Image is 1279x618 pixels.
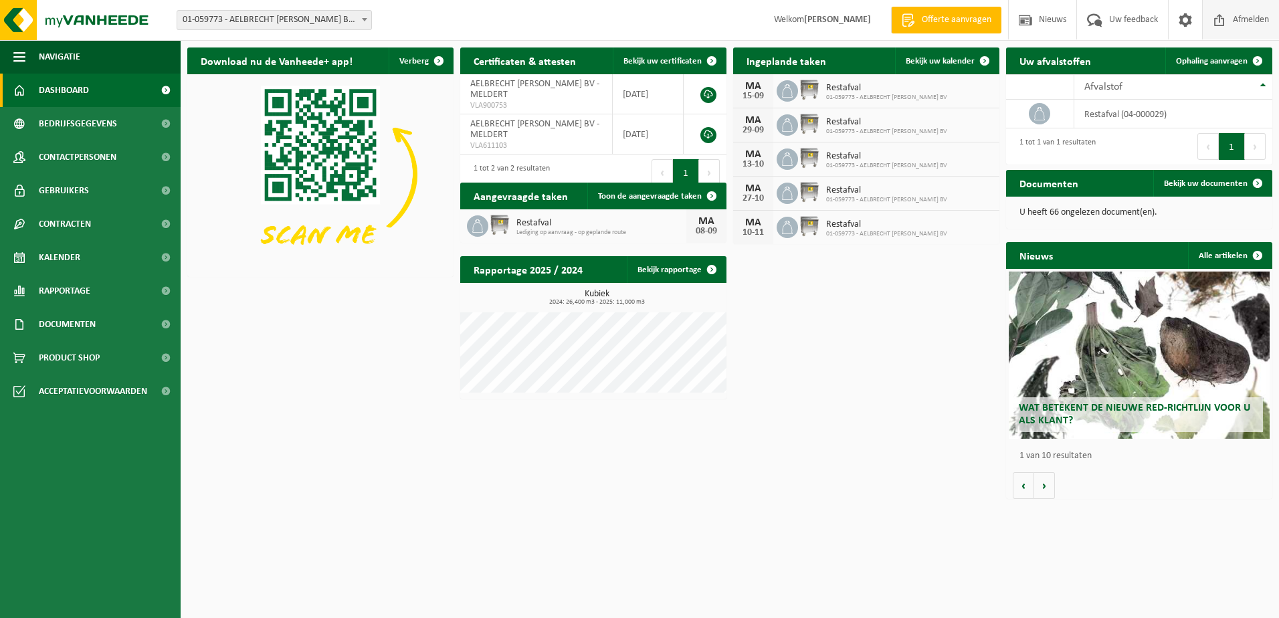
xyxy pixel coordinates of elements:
span: Gebruikers [39,174,89,207]
span: Restafval [826,117,947,128]
div: 29-09 [740,126,767,135]
span: Afvalstof [1084,82,1122,92]
td: restafval (04-000029) [1074,100,1272,128]
img: WB-1100-GAL-GY-02 [798,181,821,203]
a: Bekijk uw certificaten [613,47,725,74]
button: 1 [1219,133,1245,160]
img: WB-1100-GAL-GY-02 [798,146,821,169]
span: 01-059773 - AELBRECHT ERIC BV - MELDERT [177,10,372,30]
p: U heeft 66 ongelezen document(en). [1019,208,1259,217]
strong: [PERSON_NAME] [804,15,871,25]
img: Download de VHEPlus App [187,74,454,274]
span: Toon de aangevraagde taken [598,192,702,201]
button: Previous [652,159,673,186]
h2: Uw afvalstoffen [1006,47,1104,74]
span: Navigatie [39,40,80,74]
img: WB-1100-GAL-GY-02 [798,112,821,135]
div: MA [740,217,767,228]
div: 08-09 [693,227,720,236]
h2: Ingeplande taken [733,47,840,74]
span: VLA900753 [470,100,602,111]
span: 01-059773 - AELBRECHT [PERSON_NAME] BV [826,94,947,102]
div: 1 tot 2 van 2 resultaten [467,158,550,187]
a: Bekijk uw documenten [1153,170,1271,197]
div: 13-10 [740,160,767,169]
div: MA [740,183,767,194]
button: Next [1245,133,1266,160]
h2: Certificaten & attesten [460,47,589,74]
div: MA [740,149,767,160]
a: Ophaling aanvragen [1165,47,1271,74]
h2: Download nu de Vanheede+ app! [187,47,366,74]
span: Wat betekent de nieuwe RED-richtlijn voor u als klant? [1019,403,1250,426]
h2: Aangevraagde taken [460,183,581,209]
span: Bekijk uw documenten [1164,179,1248,188]
span: 01-059773 - AELBRECHT ERIC BV - MELDERT [177,11,371,29]
span: VLA611103 [470,140,602,151]
div: 27-10 [740,194,767,203]
span: AELBRECHT [PERSON_NAME] BV - MELDERT [470,119,599,140]
span: Offerte aanvragen [918,13,995,27]
div: 15-09 [740,92,767,101]
td: [DATE] [613,114,683,154]
button: Volgende [1034,472,1055,499]
a: Offerte aanvragen [891,7,1001,33]
span: Kalender [39,241,80,274]
span: Product Shop [39,341,100,375]
h2: Nieuws [1006,242,1066,268]
span: 01-059773 - AELBRECHT [PERSON_NAME] BV [826,230,947,238]
button: Verberg [389,47,452,74]
span: Restafval [826,151,947,162]
span: Rapportage [39,274,90,308]
span: Bekijk uw kalender [906,57,975,66]
span: Acceptatievoorwaarden [39,375,147,408]
div: MA [693,216,720,227]
button: 1 [673,159,699,186]
a: Toon de aangevraagde taken [587,183,725,209]
span: Restafval [826,219,947,230]
h2: Rapportage 2025 / 2024 [460,256,596,282]
span: Verberg [399,57,429,66]
span: 01-059773 - AELBRECHT [PERSON_NAME] BV [826,128,947,136]
button: Previous [1197,133,1219,160]
span: Restafval [826,185,947,196]
p: 1 van 10 resultaten [1019,451,1266,461]
a: Wat betekent de nieuwe RED-richtlijn voor u als klant? [1009,272,1270,439]
span: Ophaling aanvragen [1176,57,1248,66]
a: Bekijk uw kalender [895,47,998,74]
h2: Documenten [1006,170,1092,196]
span: Contracten [39,207,91,241]
span: Restafval [516,218,686,229]
span: Documenten [39,308,96,341]
span: Restafval [826,83,947,94]
span: Contactpersonen [39,140,116,174]
div: MA [740,81,767,92]
span: Bedrijfsgegevens [39,107,117,140]
span: 01-059773 - AELBRECHT [PERSON_NAME] BV [826,196,947,204]
span: Dashboard [39,74,89,107]
img: WB-1100-GAL-GY-02 [798,215,821,237]
span: Bekijk uw certificaten [623,57,702,66]
h3: Kubiek [467,290,726,306]
span: Lediging op aanvraag - op geplande route [516,229,686,237]
div: MA [740,115,767,126]
td: [DATE] [613,74,683,114]
div: 1 tot 1 van 1 resultaten [1013,132,1096,161]
div: 10-11 [740,228,767,237]
span: AELBRECHT [PERSON_NAME] BV - MELDERT [470,79,599,100]
img: WB-1100-GAL-GY-02 [488,213,511,236]
button: Vorige [1013,472,1034,499]
span: 2024: 26,400 m3 - 2025: 11,000 m3 [467,299,726,306]
span: 01-059773 - AELBRECHT [PERSON_NAME] BV [826,162,947,170]
a: Alle artikelen [1188,242,1271,269]
a: Bekijk rapportage [627,256,725,283]
button: Next [699,159,720,186]
img: WB-1100-GAL-GY-02 [798,78,821,101]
